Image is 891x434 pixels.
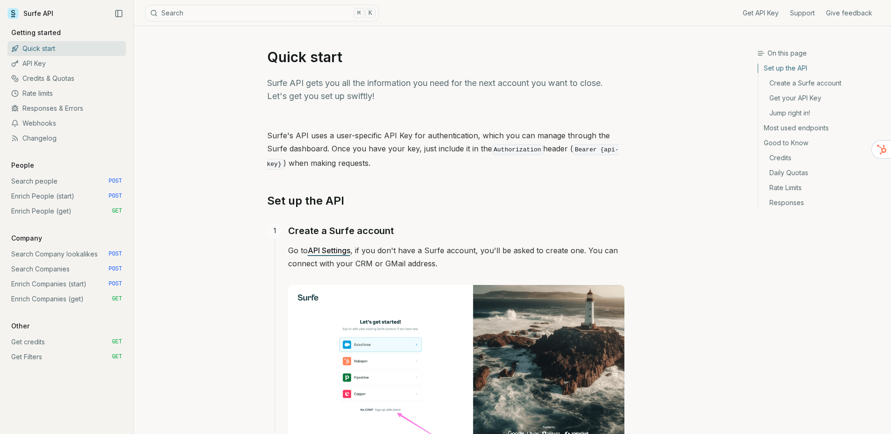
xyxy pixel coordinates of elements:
p: Company [7,234,46,243]
a: API Settings [308,246,350,255]
h1: Quick start [267,49,624,65]
span: POST [109,280,122,288]
a: Give feedback [826,8,872,18]
span: POST [109,250,122,258]
a: Support [790,8,815,18]
a: Webhooks [7,116,126,131]
a: Enrich People (start) POST [7,189,126,204]
a: Create a Surfe account [288,223,394,238]
a: Get Filters GET [7,349,126,364]
a: Surfe API [7,7,53,21]
a: Jump right in! [758,106,884,121]
a: Create a Surfe account [758,76,884,91]
a: Rate Limits [758,180,884,195]
a: Most used endpoints [758,121,884,135]
span: POST [109,192,122,200]
a: Get API Key [743,8,779,18]
a: Good to Know [758,135,884,150]
code: Authorization [492,144,543,155]
button: Search⌘K [145,5,379,21]
span: POST [109,178,122,185]
a: API Key [7,56,126,71]
p: Surfe's API uses a user-specific API Key for authentication, which you can manage through the Sur... [267,129,624,171]
span: GET [112,207,122,215]
p: Other [7,321,33,331]
a: Responses [758,195,884,207]
a: Enrich Companies (get) GET [7,292,126,306]
a: Rate limits [7,86,126,101]
a: Changelog [7,131,126,146]
span: POST [109,265,122,273]
a: Credits & Quotas [7,71,126,86]
a: Set up the API [267,193,344,208]
a: Search people POST [7,174,126,189]
a: Quick start [7,41,126,56]
kbd: K [365,8,376,18]
span: GET [112,295,122,303]
a: Daily Quotas [758,165,884,180]
a: Credits [758,150,884,165]
span: GET [112,338,122,346]
p: People [7,161,38,170]
a: Enrich Companies (start) POST [7,277,126,292]
span: GET [112,353,122,361]
a: Enrich People (get) GET [7,204,126,219]
kbd: ⌘ [354,8,364,18]
button: Collapse Sidebar [112,7,126,21]
h3: On this page [757,49,884,58]
a: Set up the API [758,64,884,76]
p: Surfe API gets you all the information you need for the next account you want to close. Let's get... [267,77,624,103]
a: Search Companies POST [7,262,126,277]
a: Responses & Errors [7,101,126,116]
p: Getting started [7,28,65,37]
a: Get credits GET [7,334,126,349]
a: Search Company lookalikes POST [7,247,126,262]
a: Get your API Key [758,91,884,106]
p: Go to , if you don't have a Surfe account, you'll be asked to create one. You can connect with yo... [288,244,624,270]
